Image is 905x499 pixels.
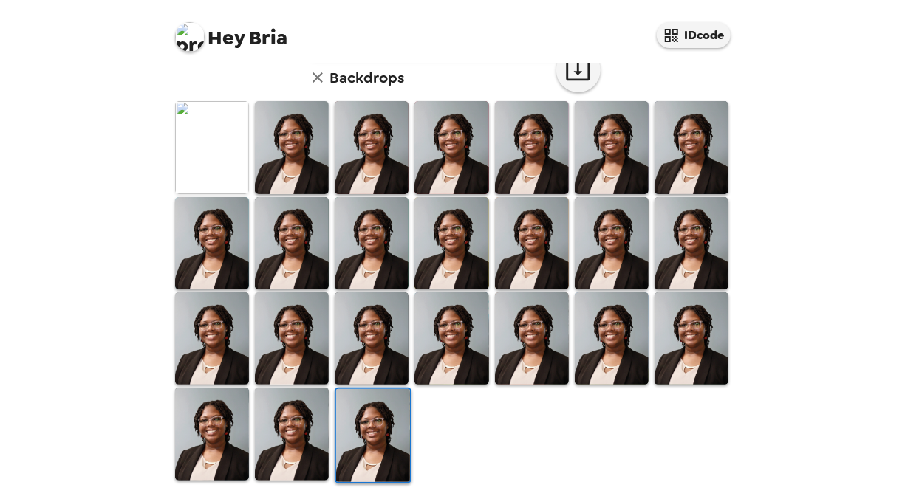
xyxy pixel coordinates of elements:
img: Original [175,101,249,193]
button: IDcode [657,22,731,48]
span: Bria [175,15,288,48]
img: profile pic [175,22,205,52]
span: Hey [208,24,245,51]
h6: Backdrops [330,66,405,89]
